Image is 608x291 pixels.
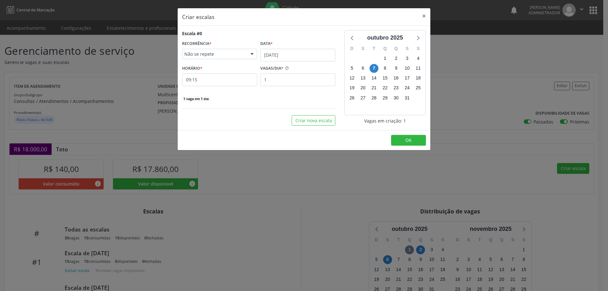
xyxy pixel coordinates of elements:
span: quinta-feira, 16 de outubro de 2025 [392,74,401,83]
span: quinta-feira, 30 de outubro de 2025 [392,93,401,102]
span: quarta-feira, 22 de outubro de 2025 [381,84,389,92]
span: terça-feira, 21 de outubro de 2025 [370,84,378,92]
span: sexta-feira, 24 de outubro de 2025 [403,84,412,92]
span: sábado, 25 de outubro de 2025 [414,84,423,92]
span: domingo, 12 de outubro de 2025 [347,74,356,83]
span: domingo, 26 de outubro de 2025 [347,93,356,102]
span: Não se repete [184,51,244,57]
div: D [346,44,358,54]
span: terça-feira, 7 de outubro de 2025 [370,64,378,73]
button: OK [391,135,426,146]
span: sábado, 11 de outubro de 2025 [414,64,423,73]
span: quinta-feira, 2 de outubro de 2025 [392,54,401,63]
span: domingo, 19 de outubro de 2025 [347,84,356,92]
span: segunda-feira, 6 de outubro de 2025 [358,64,367,73]
span: domingo, 5 de outubro de 2025 [347,64,356,73]
span: sexta-feira, 17 de outubro de 2025 [403,74,412,83]
span: OK [405,137,412,143]
span: sábado, 18 de outubro de 2025 [414,74,423,83]
div: outubro 2025 [364,34,405,42]
span: sábado, 4 de outubro de 2025 [414,54,423,63]
button: Close [418,8,430,24]
span: quarta-feira, 29 de outubro de 2025 [381,93,389,102]
span: quinta-feira, 9 de outubro de 2025 [392,64,401,73]
span: sexta-feira, 3 de outubro de 2025 [403,54,412,63]
span: sexta-feira, 31 de outubro de 2025 [403,93,412,102]
label: RECORRÊNCIA [182,39,212,49]
button: Criar nova escala [292,115,335,126]
div: Escala #0 [182,30,202,37]
ion-icon: help circle outline [283,64,289,70]
div: Q [390,44,402,54]
div: S [358,44,369,54]
div: S [413,44,424,54]
div: Q [380,44,391,54]
span: terça-feira, 14 de outubro de 2025 [370,74,378,83]
span: 1 vaga em 1 dia [182,96,210,101]
h5: Criar escalas [182,13,214,21]
div: T [369,44,380,54]
span: terça-feira, 28 de outubro de 2025 [370,93,378,102]
label: VAGAS/DIA [260,64,283,73]
input: 00:00 [182,73,257,86]
span: segunda-feira, 27 de outubro de 2025 [358,93,367,102]
span: quarta-feira, 1 de outubro de 2025 [381,54,389,63]
span: segunda-feira, 20 de outubro de 2025 [358,84,367,92]
input: Selecione uma data [260,49,335,61]
span: sexta-feira, 10 de outubro de 2025 [403,64,412,73]
div: S [402,44,413,54]
label: HORÁRIO [182,64,202,73]
span: quinta-feira, 23 de outubro de 2025 [392,84,401,92]
label: Data [260,39,273,49]
span: segunda-feira, 13 de outubro de 2025 [358,74,367,83]
div: Vagas em criação: 1 [344,117,426,124]
span: quarta-feira, 15 de outubro de 2025 [381,74,389,83]
span: quarta-feira, 8 de outubro de 2025 [381,64,389,73]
